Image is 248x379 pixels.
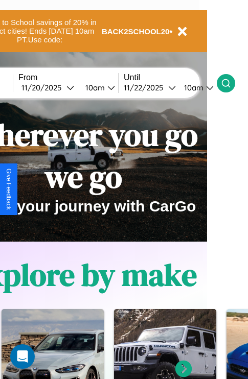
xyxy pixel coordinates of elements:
[124,83,168,92] div: 11 / 22 / 2025
[10,344,35,369] div: Open Intercom Messenger
[80,83,107,92] div: 10am
[18,82,77,93] button: 11/20/2025
[21,83,66,92] div: 11 / 20 / 2025
[179,83,206,92] div: 10am
[124,73,217,82] label: Until
[18,73,118,82] label: From
[102,27,170,36] b: BACK2SCHOOL20
[176,82,217,93] button: 10am
[77,82,118,93] button: 10am
[5,169,12,210] div: Give Feedback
